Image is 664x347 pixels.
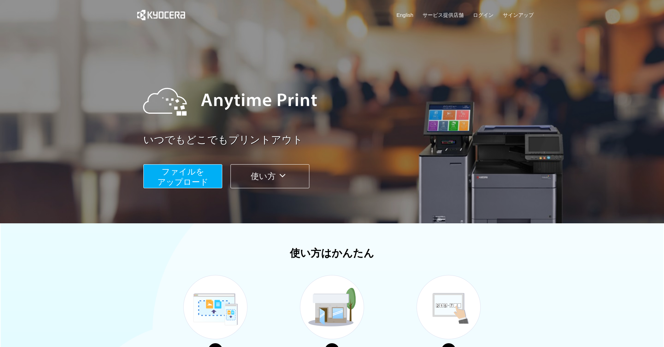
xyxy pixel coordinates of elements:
[157,167,209,187] span: ファイルを ​​アップロード
[143,164,222,188] button: ファイルを​​アップロード
[230,164,309,188] button: 使い方
[503,11,534,19] a: サインアップ
[396,11,413,19] a: English
[423,11,464,19] a: サービス提供店舗
[143,133,538,147] a: いつでもどこでもプリントアウト
[473,11,494,19] a: ログイン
